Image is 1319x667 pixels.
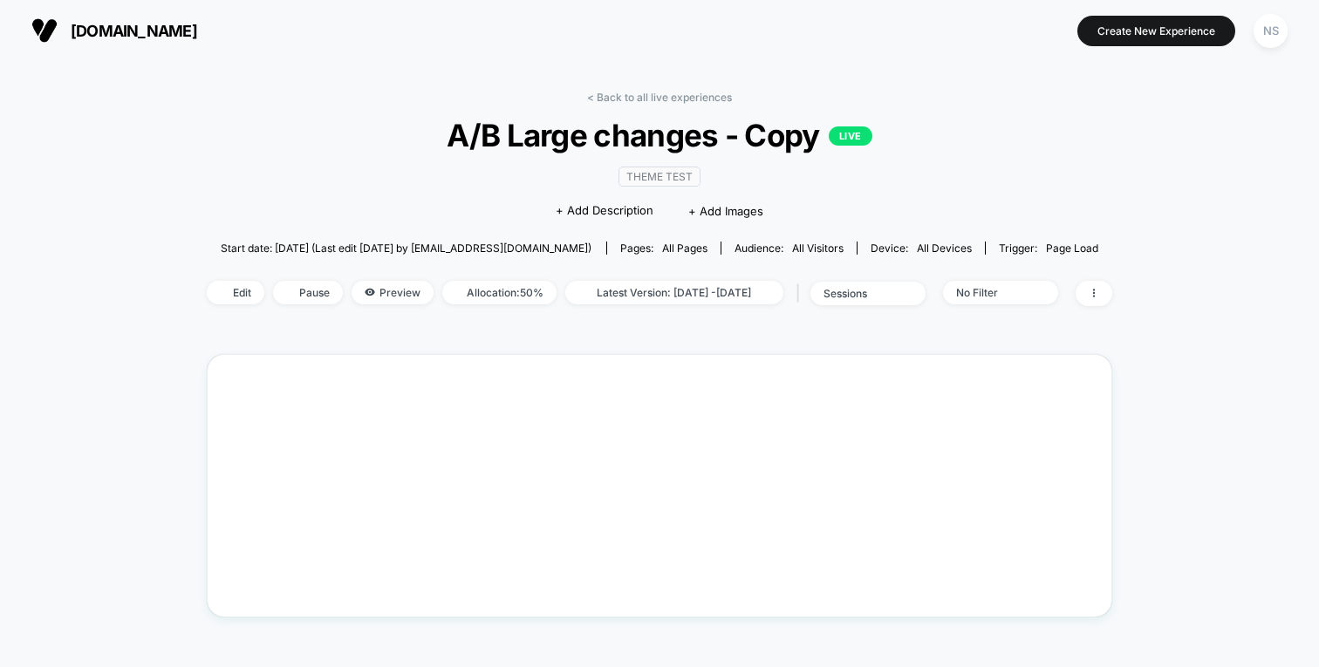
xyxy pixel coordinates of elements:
span: Theme Test [618,167,701,187]
span: Start date: [DATE] (Last edit [DATE] by [EMAIL_ADDRESS][DOMAIN_NAME]) [221,242,591,255]
span: Page Load [1046,242,1098,255]
span: Pause [273,281,343,304]
span: + Add Images [688,204,763,218]
span: all devices [917,242,972,255]
span: A/B Large changes - Copy [252,117,1067,153]
a: < Back to all live experiences [587,91,732,104]
span: Preview [352,281,434,304]
div: No Filter [956,286,1026,299]
div: sessions [824,287,893,300]
img: Visually logo [31,17,58,44]
span: Device: [857,242,985,255]
span: Latest Version: [DATE] - [DATE] [565,281,783,304]
button: NS [1248,13,1293,49]
button: Create New Experience [1077,16,1235,46]
span: | [792,281,810,306]
div: Trigger: [999,242,1098,255]
span: All Visitors [792,242,844,255]
span: + Add Description [556,202,653,220]
div: Pages: [620,242,707,255]
div: NS [1254,14,1288,48]
span: all pages [662,242,707,255]
span: Edit [207,281,264,304]
span: Allocation: 50% [442,281,557,304]
p: LIVE [829,126,872,146]
div: Audience: [735,242,844,255]
span: [DOMAIN_NAME] [71,22,197,40]
button: [DOMAIN_NAME] [26,17,202,44]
